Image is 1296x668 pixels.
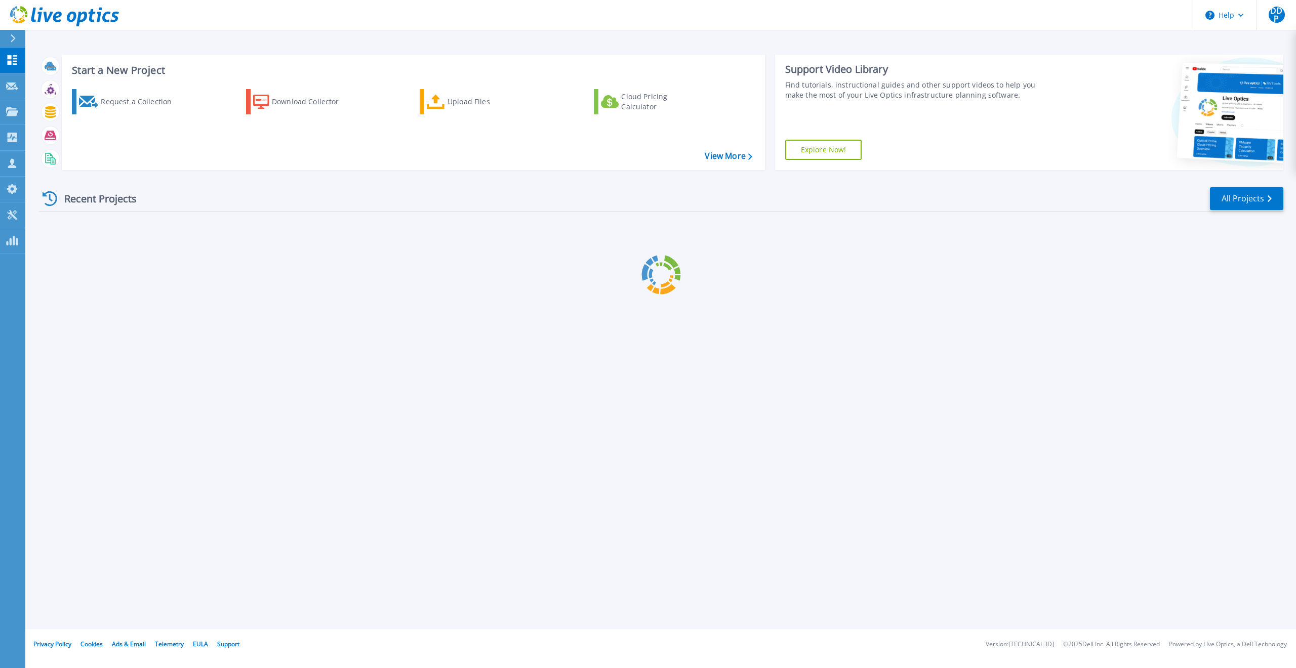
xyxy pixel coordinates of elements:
[420,89,533,114] a: Upload Files
[621,92,702,112] div: Cloud Pricing Calculator
[193,640,208,648] a: EULA
[72,89,185,114] a: Request a Collection
[1169,641,1287,648] li: Powered by Live Optics, a Dell Technology
[785,80,1048,100] div: Find tutorials, instructional guides and other support videos to help you make the most of your L...
[1269,7,1285,23] span: DDP
[785,140,862,160] a: Explore Now!
[33,640,71,648] a: Privacy Policy
[112,640,146,648] a: Ads & Email
[448,92,529,112] div: Upload Files
[39,186,150,211] div: Recent Projects
[217,640,239,648] a: Support
[594,89,707,114] a: Cloud Pricing Calculator
[80,640,103,648] a: Cookies
[155,640,184,648] a: Telemetry
[986,641,1054,648] li: Version: [TECHNICAL_ID]
[272,92,353,112] div: Download Collector
[705,151,752,161] a: View More
[1063,641,1160,648] li: © 2025 Dell Inc. All Rights Reserved
[1210,187,1283,210] a: All Projects
[101,92,182,112] div: Request a Collection
[72,65,752,76] h3: Start a New Project
[246,89,359,114] a: Download Collector
[785,63,1048,76] div: Support Video Library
